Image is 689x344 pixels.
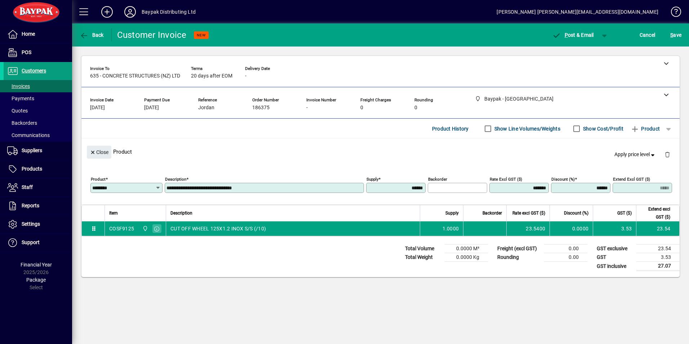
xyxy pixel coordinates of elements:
mat-label: Discount (%) [551,177,575,182]
span: Staff [22,184,33,190]
span: 0 [360,105,363,111]
button: Product History [429,122,472,135]
a: Suppliers [4,142,72,160]
span: Support [22,239,40,245]
span: ost & Email [552,32,594,38]
button: Add [95,5,119,18]
td: 0.00 [544,253,587,262]
app-page-header-button: Close [85,149,113,155]
button: Product [627,122,663,135]
div: [PERSON_NAME] [PERSON_NAME][EMAIL_ADDRESS][DOMAIN_NAME] [497,6,658,18]
span: 186375 [252,105,270,111]
div: 23.5400 [511,225,545,232]
app-page-header-button: Back [72,28,112,41]
a: Reports [4,197,72,215]
td: 0.00 [544,244,587,253]
td: GST inclusive [593,262,636,271]
a: Payments [4,92,72,105]
td: 23.54 [636,244,680,253]
td: 27.07 [636,262,680,271]
td: Total Weight [401,253,445,262]
span: - [245,73,246,79]
span: S [670,32,673,38]
a: Quotes [4,105,72,117]
span: Close [90,146,108,158]
a: Home [4,25,72,43]
span: GST ($) [617,209,632,217]
span: Communications [7,132,50,138]
a: Staff [4,178,72,197]
span: Product History [432,123,469,134]
span: Extend excl GST ($) [641,205,670,221]
a: Settings [4,215,72,233]
button: Back [78,28,106,41]
td: 3.53 [593,221,636,236]
td: Freight (excl GST) [494,244,544,253]
td: 3.53 [636,253,680,262]
span: Apply price level [614,151,656,158]
span: POS [22,49,31,55]
span: ave [670,29,681,41]
span: CUT OFF WHEEL 125X1.2 INOX S/S (/10) [170,225,266,232]
td: GST [593,253,636,262]
span: 635 - CONCRETE STRUCTURES (NZ) LTD [90,73,180,79]
button: Delete [659,146,676,163]
span: Settings [22,221,40,227]
span: Home [22,31,35,37]
a: Knowledge Base [666,1,680,25]
span: Cancel [640,29,655,41]
button: Apply price level [612,148,659,161]
label: Show Line Volumes/Weights [493,125,560,132]
span: Rate excl GST ($) [512,209,545,217]
label: Show Cost/Profit [582,125,623,132]
a: Products [4,160,72,178]
span: [DATE] [144,105,159,111]
span: Description [170,209,192,217]
div: Baypak Distributing Ltd [142,6,196,18]
span: NEW [197,33,206,38]
button: Close [87,146,111,159]
span: Backorder [483,209,502,217]
button: Cancel [638,28,657,41]
div: Customer Invoice [117,29,187,41]
div: COSF9125 [109,225,134,232]
mat-label: Rate excl GST ($) [490,177,522,182]
mat-label: Supply [366,177,378,182]
span: Payments [7,96,34,101]
mat-label: Description [165,177,186,182]
span: Package [26,277,46,283]
app-page-header-button: Delete [659,151,676,158]
span: - [306,105,308,111]
td: 23.54 [636,221,679,236]
span: Supply [445,209,459,217]
a: Support [4,234,72,252]
td: 0.0000 [550,221,593,236]
span: Baypak - Onekawa [141,225,149,233]
td: 0.0000 M³ [445,244,488,253]
span: 20 days after EOM [191,73,232,79]
span: Suppliers [22,147,42,153]
span: Discount (%) [564,209,588,217]
a: POS [4,44,72,62]
span: [DATE] [90,105,105,111]
span: Reports [22,203,39,208]
span: Products [22,166,42,172]
td: Rounding [494,253,544,262]
button: Save [668,28,683,41]
span: Back [80,32,104,38]
span: Invoices [7,83,30,89]
span: Item [109,209,118,217]
td: 0.0000 Kg [445,253,488,262]
button: Profile [119,5,142,18]
span: Quotes [7,108,28,114]
div: Product [81,138,680,165]
span: 1.0000 [443,225,459,232]
span: Customers [22,68,46,74]
td: Total Volume [401,244,445,253]
span: Financial Year [21,262,52,268]
mat-label: Product [91,177,106,182]
td: GST exclusive [593,244,636,253]
mat-label: Backorder [428,177,447,182]
a: Backorders [4,117,72,129]
span: Backorders [7,120,37,126]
